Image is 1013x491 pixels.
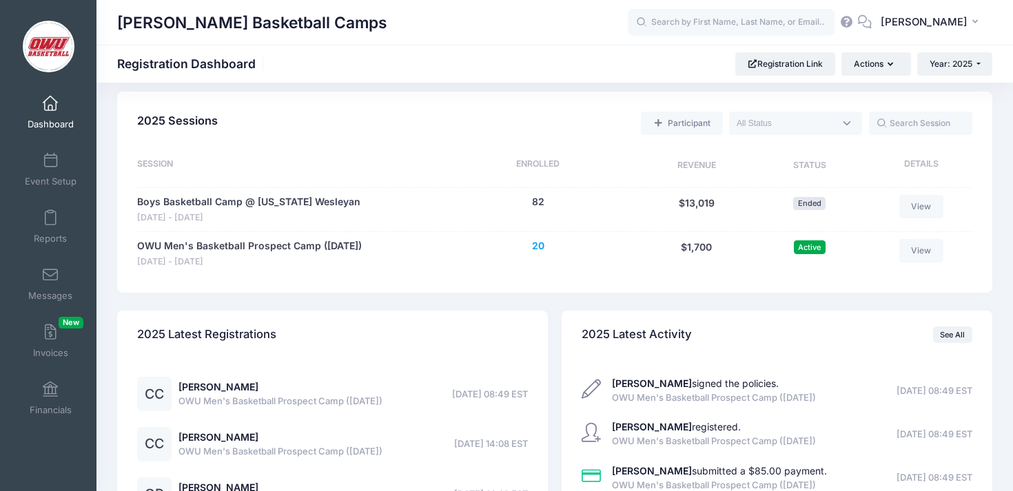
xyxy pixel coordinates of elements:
h1: Registration Dashboard [117,56,267,71]
span: Financials [30,404,72,416]
input: Search Session [869,112,972,135]
span: [DATE] 08:49 EST [897,384,972,398]
span: Year: 2025 [930,59,972,69]
a: CC [137,389,172,401]
span: [DATE] 08:49 EST [897,471,972,485]
a: Boys Basketball Camp @ [US_STATE] Wesleyan [137,195,360,209]
div: $1,700 [638,239,755,269]
a: View [899,239,943,262]
button: 20 [532,239,544,253]
strong: [PERSON_NAME] [612,421,692,432]
a: [PERSON_NAME]registered. [612,421,741,432]
strong: [PERSON_NAME] [612,377,692,389]
button: Actions [841,52,910,76]
a: View [899,195,943,218]
span: OWU Men's Basketball Prospect Camp ([DATE]) [178,395,382,408]
button: 82 [532,195,544,209]
a: Registration Link [735,52,835,76]
textarea: Search [737,117,835,129]
div: Enrolled [438,158,638,174]
span: [PERSON_NAME] [881,14,968,30]
h4: 2025 Latest Registrations [137,315,276,355]
span: Messages [28,290,72,302]
span: OWU Men's Basketball Prospect Camp ([DATE]) [612,435,816,448]
a: Dashboard [18,88,83,136]
span: Event Setup [25,176,76,187]
div: Status [755,158,863,174]
a: Financials [18,374,83,422]
button: [PERSON_NAME] [872,7,992,39]
div: Details [863,158,972,174]
span: Active [794,240,826,253]
div: CC [137,377,172,411]
strong: [PERSON_NAME] [612,465,692,477]
span: Dashboard [28,118,74,130]
a: Add a new manual registration [641,112,722,135]
a: InvoicesNew [18,317,83,365]
span: [DATE] 14:08 EST [454,437,528,451]
input: Search by First Name, Last Name, or Email... [628,9,835,36]
span: [DATE] - [DATE] [137,211,360,224]
span: OWU Men's Basketball Prospect Camp ([DATE]) [612,391,816,405]
span: [DATE] 08:49 EST [897,428,972,441]
div: $13,019 [638,195,755,224]
a: CC [137,439,172,450]
a: See All [933,326,972,343]
a: [PERSON_NAME] [178,431,258,443]
a: Reports [18,202,83,251]
button: Year: 2025 [917,52,992,76]
a: [PERSON_NAME] [178,381,258,393]
a: Messages [18,260,83,308]
a: [PERSON_NAME]submitted a $85.00 payment. [612,465,827,477]
span: Ended [793,197,826,210]
span: OWU Men's Basketball Prospect Camp ([DATE]) [178,445,382,459]
img: David Vogel Basketball Camps [23,21,74,72]
a: OWU Men's Basketball Prospect Camp ([DATE]) [137,239,362,253]
div: Revenue [638,158,755,174]
span: [DATE] 08:49 EST [452,388,528,401]
div: Session [137,158,438,174]
a: [PERSON_NAME]signed the policies. [612,377,779,389]
span: 2025 Sessions [137,114,218,127]
h4: 2025 Latest Activity [582,315,692,355]
div: CC [137,427,172,461]
span: New [59,317,83,328]
span: Invoices [33,347,68,359]
span: Reports [34,233,67,244]
span: [DATE] - [DATE] [137,255,362,269]
h1: [PERSON_NAME] Basketball Camps [117,7,387,39]
a: Event Setup [18,145,83,194]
